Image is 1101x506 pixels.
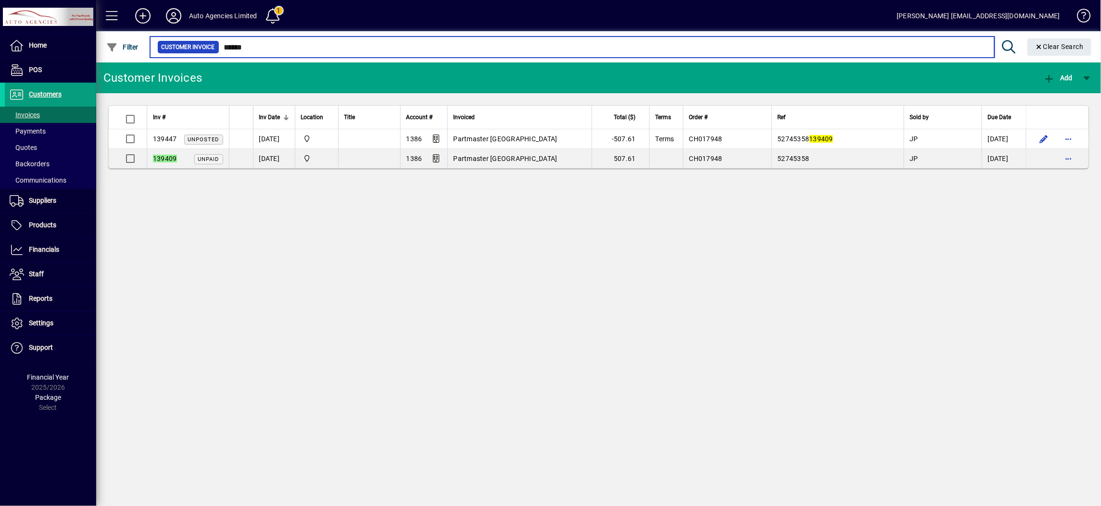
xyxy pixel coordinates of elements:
span: Customer Invoice [162,42,215,52]
span: Partmaster [GEOGRAPHIC_DATA] [454,155,557,162]
a: Staff [5,262,96,286]
span: Invoiced [454,112,475,123]
span: Settings [29,319,53,327]
a: Suppliers [5,189,96,213]
span: Invoices [10,111,40,119]
div: Inv Date [259,112,289,123]
span: JP [910,135,919,143]
span: Sold by [910,112,929,123]
span: Due Date [988,112,1012,123]
div: Invoiced [454,112,586,123]
span: Home [29,41,47,49]
span: Customers [29,90,62,98]
div: Due Date [988,112,1020,123]
div: Account # [406,112,442,123]
div: Auto Agencies Limited [189,8,257,24]
td: [DATE] [982,129,1026,149]
button: More options [1061,151,1076,166]
button: Edit [1036,131,1051,147]
span: Total ($) [614,112,636,123]
div: Inv # [153,112,223,123]
a: Reports [5,287,96,311]
span: Communications [10,176,66,184]
span: Account # [406,112,433,123]
em: 139409 [153,155,177,162]
div: Order # [689,112,766,123]
span: Inv Date [259,112,280,123]
div: Customer Invoices [103,70,202,86]
span: Location [301,112,324,123]
span: 52745358 [778,135,834,143]
a: Invoices [5,107,96,123]
div: Sold by [910,112,976,123]
a: Payments [5,123,96,139]
span: Terms [656,112,671,123]
a: Backorders [5,156,96,172]
a: Settings [5,311,96,335]
span: Backorders [10,160,50,168]
td: [DATE] [253,149,295,168]
td: -507.61 [592,129,649,149]
span: 52745358 [778,155,810,162]
span: Support [29,344,53,351]
div: Total ($) [598,112,645,123]
span: 1386 [406,135,422,143]
div: Ref [778,112,898,123]
div: Title [344,112,394,123]
span: Rangiora [301,134,332,144]
div: Location [301,112,332,123]
span: Staff [29,270,44,278]
span: Inv # [153,112,165,123]
span: Clear Search [1035,43,1084,50]
button: Filter [104,38,141,56]
span: JP [910,155,919,162]
span: Unposted [188,136,219,143]
span: Ref [778,112,786,123]
a: Support [5,336,96,360]
a: Products [5,213,96,237]
button: Add [127,7,158,25]
a: Home [5,34,96,58]
span: CH017948 [689,135,722,143]
span: Reports [29,295,52,302]
span: Order # [689,112,708,123]
span: CH017948 [689,155,722,162]
button: Add [1041,69,1075,86]
td: 507.61 [592,149,649,168]
button: Clear [1027,38,1092,56]
span: Partmaster [GEOGRAPHIC_DATA] [454,135,557,143]
em: 139409 [810,135,834,143]
a: Quotes [5,139,96,156]
a: Financials [5,238,96,262]
a: Knowledge Base [1070,2,1089,33]
div: [PERSON_NAME] [EMAIL_ADDRESS][DOMAIN_NAME] [897,8,1060,24]
button: Profile [158,7,189,25]
span: 139447 [153,135,177,143]
span: Package [35,394,61,401]
a: POS [5,58,96,82]
span: Rangiora [301,153,332,164]
td: [DATE] [253,129,295,149]
span: Quotes [10,144,37,151]
button: More options [1061,131,1076,147]
span: Terms [656,135,674,143]
span: Payments [10,127,46,135]
span: Products [29,221,56,229]
span: Title [344,112,355,123]
span: Unpaid [198,156,219,162]
span: Financials [29,246,59,253]
span: Filter [106,43,139,51]
span: Financial Year [27,373,69,381]
td: [DATE] [982,149,1026,168]
span: Suppliers [29,197,56,204]
span: Add [1044,74,1073,82]
span: POS [29,66,42,74]
a: Communications [5,172,96,188]
span: 1386 [406,155,422,162]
